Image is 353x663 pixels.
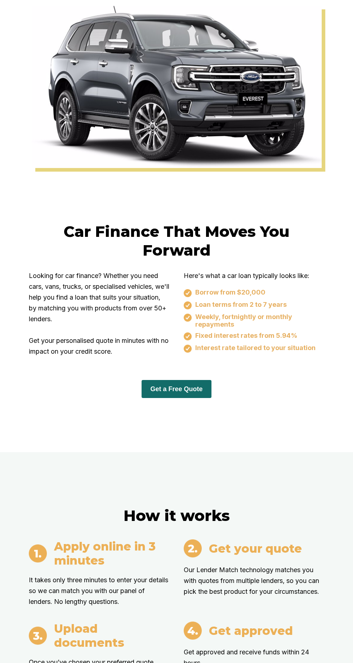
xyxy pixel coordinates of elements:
img: eligibility orange tick [184,332,192,340]
h3: Upload documents [54,622,169,650]
p: Here's what a car loan typically looks like: [184,270,324,281]
h2: Car Finance That Moves You Forward [29,222,324,260]
img: Car Loans from 5.94% [32,6,322,168]
img: Apply online in 3 minutes [29,544,47,562]
h3: Get approved [209,624,293,638]
div: Interest rate tailored to your situation [184,344,324,353]
div: Borrow from $20,000 [184,288,324,297]
img: Get approved [184,622,202,640]
img: Upload documents [29,627,47,645]
img: Get your quote [184,539,202,557]
p: It takes only three minutes to enter your details so we can match you with our panel of lenders. ... [29,575,169,607]
img: eligibility orange tick [184,345,192,353]
div: Fixed interest rates from 5.94% [184,332,324,340]
h3: Get your quote [209,542,302,556]
button: Get a Free Quote [142,380,211,398]
img: eligibility orange tick [184,301,192,309]
img: eligibility orange tick [184,289,192,297]
img: eligibility orange tick [184,314,192,322]
p: Our Lender Match technology matches you with quotes from multiple lenders, so you can pick the be... [184,565,324,597]
p: Looking for car finance? Whether you need cars, vans, trucks, or specialised vehicles, we'll help... [29,270,169,357]
div: Weekly, fortnightly or monthly repayments [184,313,324,328]
h3: Apply online in 3 minutes [54,539,169,567]
div: Loan terms from 2 to 7 years [184,301,324,309]
h2: How it works [124,506,230,525]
